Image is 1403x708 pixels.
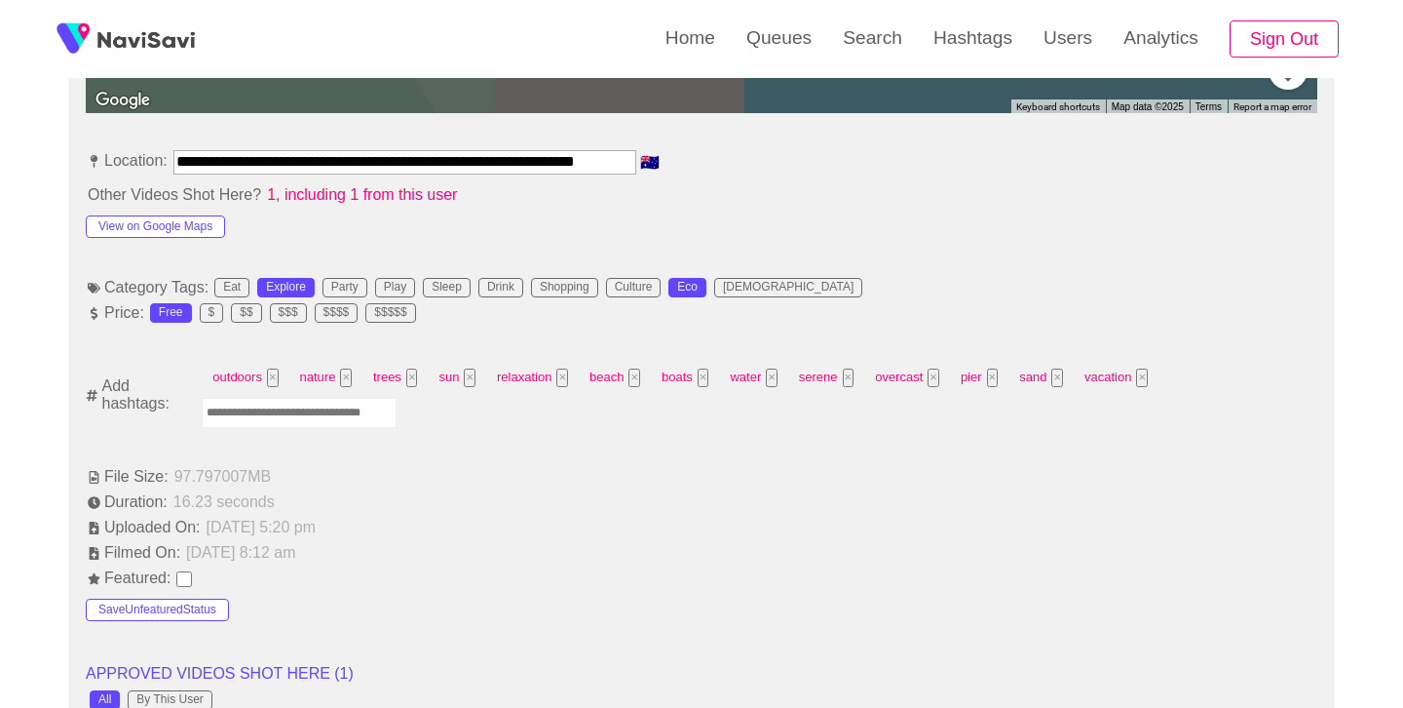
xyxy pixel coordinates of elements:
a: Report a map error [1233,101,1311,112]
span: [DATE] 8:12 am [184,544,297,562]
button: View on Google Maps [86,216,225,239]
a: Terms (opens in new tab) [1195,101,1222,112]
div: Sleep [432,281,462,295]
button: Tag at index 12 with value 5337 focussed. Press backspace to remove [1136,369,1148,387]
span: nature [294,363,358,393]
span: serene [793,363,859,393]
span: File Size: [86,468,171,486]
div: Eat [223,281,241,295]
button: Tag at index 8 with value 2289 focussed. Press backspace to remove [843,369,854,387]
a: Open this area in Google Maps (opens a new window) [91,88,155,113]
div: Culture [615,281,653,295]
span: boats [656,363,714,393]
button: Tag at index 4 with value 2329 focussed. Press backspace to remove [556,369,568,387]
button: SaveUnfeaturedStatus [86,599,229,622]
button: Sign Out [1230,20,1339,59]
span: 97.797007 MB [172,468,273,486]
img: fireSpot [97,29,195,49]
a: View on Google Maps [86,216,225,233]
div: Explore [266,281,306,295]
span: sand [1013,363,1069,393]
span: [DATE] 5:20 pm [205,519,318,536]
span: Location: [86,152,170,170]
button: Tag at index 7 with value 5 focussed. Press backspace to remove [766,369,777,387]
div: By This User [136,693,203,707]
span: Map data ©2025 [1112,101,1184,112]
button: Keyboard shortcuts [1016,100,1100,114]
div: [DEMOGRAPHIC_DATA] [723,281,853,295]
div: Drink [487,281,514,295]
button: Tag at index 3 with value 11 focussed. Press backspace to remove [464,369,475,387]
button: Tag at index 0 with value 2341 focussed. Press backspace to remove [267,369,279,387]
span: Duration: [86,493,170,511]
span: Category Tags: [86,279,210,296]
span: Filmed On: [86,544,182,562]
div: Shopping [540,281,589,295]
div: All [98,693,111,707]
button: Tag at index 6 with value 2595 focussed. Press backspace to remove [698,369,709,387]
img: fireSpot [49,15,97,63]
div: Party [331,281,359,295]
div: $$ [240,306,252,320]
div: $ [209,306,215,320]
span: water [724,363,782,393]
span: pier [955,363,1004,393]
span: Price: [86,304,146,322]
input: Enter tag here and press return [202,398,397,428]
span: 1, including 1 from this user [265,186,459,204]
span: outdoors [207,363,284,393]
div: $$$$$ [374,306,406,320]
span: 16.23 seconds [171,493,277,511]
span: Uploaded On: [86,519,203,536]
div: $$$ [279,306,298,320]
div: Eco [677,281,698,295]
button: Tag at index 9 with value 2319 focussed. Press backspace to remove [928,369,939,387]
button: Tag at index 2 with value 2318 focussed. Press backspace to remove [406,369,418,387]
span: overcast [869,363,945,393]
button: Tag at index 5 with value 9 focussed. Press backspace to remove [628,369,640,387]
span: sun [433,363,481,393]
div: Free [159,306,183,320]
button: Tag at index 11 with value 13 focussed. Press backspace to remove [1051,369,1063,387]
li: APPROVED VIDEOS SHOT HERE ( 1 ) [86,663,1317,687]
span: trees [367,363,424,393]
button: Tag at index 1 with value 584 focussed. Press backspace to remove [340,369,352,387]
span: 🇦🇺 [638,155,662,171]
span: Add hashtags: [100,377,201,413]
span: Featured: [86,570,172,587]
span: relaxation [491,363,574,393]
div: $$$$ [323,306,350,320]
span: beach [584,363,646,393]
img: Google [91,88,155,113]
span: vacation [1079,363,1154,393]
div: Play [384,281,406,295]
span: Other Videos Shot Here? [86,186,263,204]
button: Tag at index 10 with value 2346 focussed. Press backspace to remove [987,369,999,387]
